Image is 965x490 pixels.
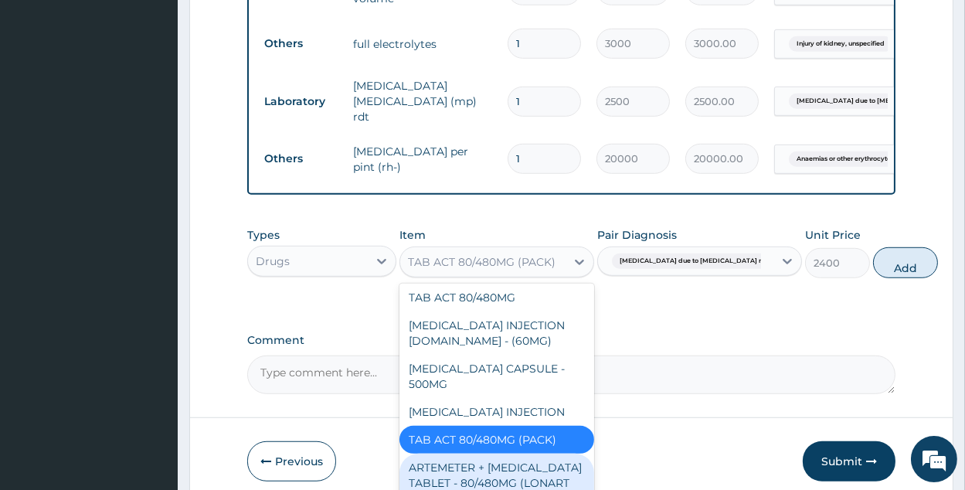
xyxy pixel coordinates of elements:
[399,398,594,426] div: [MEDICAL_DATA] INJECTION
[789,94,963,109] span: [MEDICAL_DATA] due to [MEDICAL_DATA] mala...
[257,29,345,58] td: Others
[345,70,500,132] td: [MEDICAL_DATA] [MEDICAL_DATA] (mp) rdt
[80,87,260,107] div: Chat with us now
[90,147,213,303] span: We're online!
[789,36,892,52] span: Injury of kidney, unspecified
[247,334,895,347] label: Comment
[873,247,938,278] button: Add
[256,254,290,269] div: Drugs
[399,227,426,243] label: Item
[399,426,594,454] div: TAB ACT 80/480MG (PACK)
[247,229,280,242] label: Types
[399,355,594,398] div: [MEDICAL_DATA] CAPSULE - 500MG
[597,227,677,243] label: Pair Diagnosis
[345,29,500,60] td: full electrolytes
[345,136,500,182] td: [MEDICAL_DATA] per pint (rh-)
[257,87,345,116] td: Laboratory
[612,254,787,269] span: [MEDICAL_DATA] due to [MEDICAL_DATA] mala...
[399,311,594,355] div: [MEDICAL_DATA] INJECTION [DOMAIN_NAME] - (60MG)
[803,441,895,481] button: Submit
[29,77,63,116] img: d_794563401_company_1708531726252_794563401
[247,441,336,481] button: Previous
[253,8,291,45] div: Minimize live chat window
[408,254,556,270] div: TAB ACT 80/480MG (PACK)
[789,151,905,167] span: Anaemias or other erythrocyte ...
[257,145,345,173] td: Others
[8,326,294,380] textarea: Type your message and hit 'Enter'
[805,227,861,243] label: Unit Price
[399,284,594,311] div: TAB ACT 80/480MG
